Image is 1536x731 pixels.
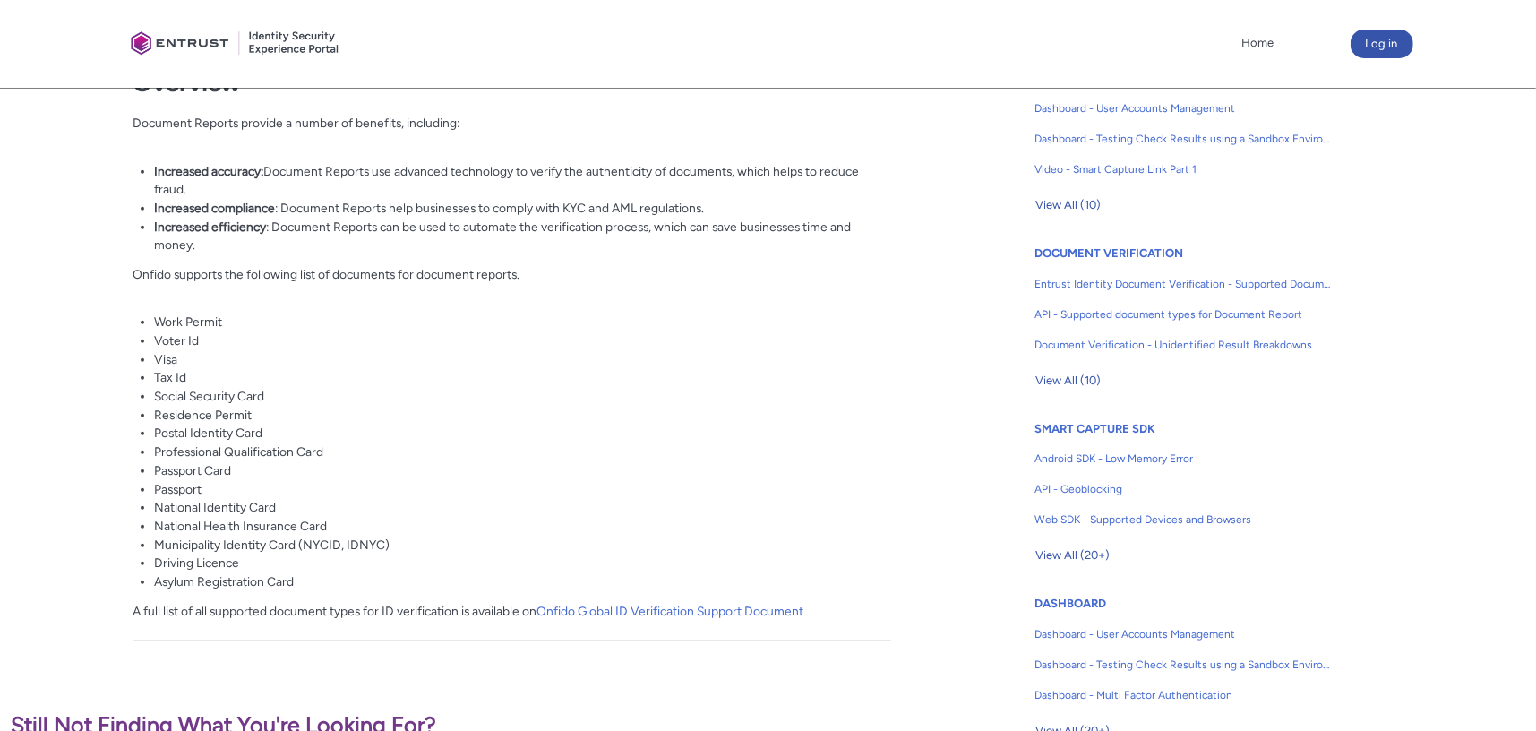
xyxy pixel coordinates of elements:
[1034,451,1332,467] span: Android SDK - Low Memory Error
[133,114,891,150] p: Document Reports provide a number of benefits, including:
[154,461,891,480] li: Passport Card
[1034,246,1183,260] a: DOCUMENT VERIFICATION
[154,350,891,369] li: Visa
[154,219,266,234] strong: Increased efficiency
[154,480,891,499] li: Passport
[1034,443,1332,474] a: Android SDK - Low Memory Error
[1034,597,1106,610] a: DASHBOARD
[1351,30,1413,58] button: Log in
[154,517,891,536] li: National Health Insurance Card
[1034,161,1332,177] span: Video - Smart Capture Link Part 1
[133,51,891,639] div: A full list of all supported document types for ID verification is available on
[154,498,891,517] li: National Identity Card
[1034,512,1332,528] span: Web SDK - Supported Devices and Browsers
[133,265,891,302] p: Onfido supports the following list of documents for document reports.
[154,199,891,218] li: : Document Reports help businesses to comply with KYC and AML regulations.
[1034,124,1332,154] a: Dashboard - Testing Check Results using a Sandbox Environment
[1034,306,1332,322] span: API - Supported document types for Document Report
[1034,100,1332,116] span: Dashboard - User Accounts Management
[1034,422,1155,435] a: SMART CAPTURE SDK
[1034,131,1332,147] span: Dashboard - Testing Check Results using a Sandbox Environment
[1034,299,1332,330] a: API - Supported document types for Document Report
[1034,366,1102,395] button: View All (10)
[154,424,891,443] li: Postal Identity Card
[154,387,891,406] li: Social Security Card
[1034,269,1332,299] a: Entrust Identity Document Verification - Supported Document type and size
[1034,93,1332,124] a: Dashboard - User Accounts Management
[1238,30,1279,56] a: Home
[154,201,275,215] strong: Increased compliance
[1034,481,1332,497] span: API - Geoblocking
[154,536,891,555] li: Municipality Identity Card (NYCID, IDNYC)
[133,68,241,98] strong: Overview
[154,406,891,425] li: Residence Permit
[154,218,891,254] li: : Document Reports can be used to automate the verification process, which can save businesses ti...
[154,313,891,331] li: Work Permit
[1034,154,1332,185] a: Video - Smart Capture Link Part 1
[154,162,891,199] li: Document Reports use advanced technology to verify the authenticity of documents, which helps to ...
[1035,542,1110,569] span: View All (20+)
[154,164,263,178] strong: Increased accuracy:
[154,368,891,387] li: Tax Id
[154,572,891,591] li: Asylum Registration Card
[536,604,803,618] a: Onfido Global ID Verification Support Document
[1034,337,1332,353] span: Document Verification - Unidentified Result Breakdowns
[154,331,891,350] li: Voter Id
[1034,330,1332,360] a: Document Verification - Unidentified Result Breakdowns
[1035,367,1101,394] span: View All (10)
[1034,541,1111,570] button: View All (20+)
[1034,474,1332,504] a: API - Geoblocking
[1034,191,1102,219] button: View All (10)
[154,554,891,572] li: Driving Licence
[1035,192,1101,219] span: View All (10)
[1034,504,1332,535] a: Web SDK - Supported Devices and Browsers
[154,443,891,461] li: Professional Qualification Card
[1034,276,1332,292] span: Entrust Identity Document Verification - Supported Document type and size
